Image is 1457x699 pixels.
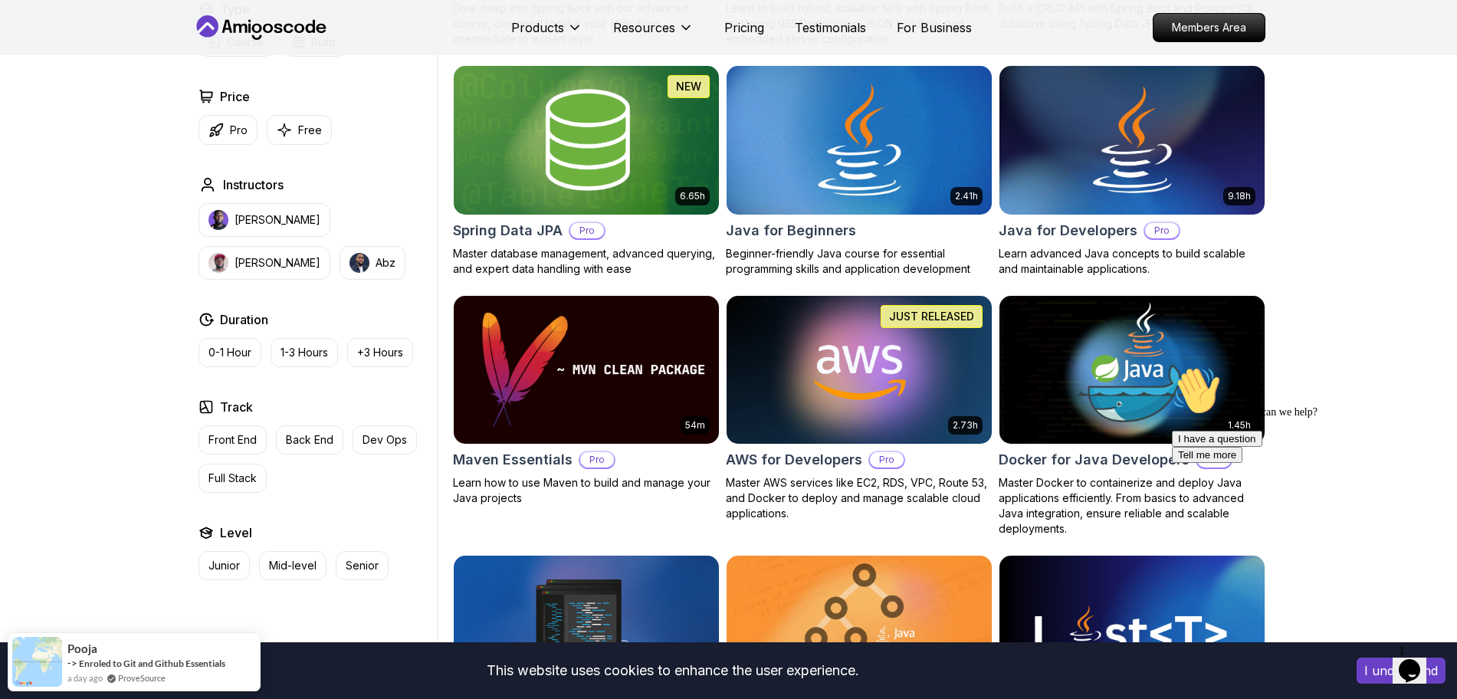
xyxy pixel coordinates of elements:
[235,255,320,271] p: [PERSON_NAME]
[511,18,564,37] p: Products
[1393,638,1442,684] iframe: chat widget
[67,642,97,655] span: Pooja
[1228,190,1251,202] p: 9.18h
[267,115,332,145] button: Free
[6,87,77,103] button: Tell me more
[453,220,563,241] h2: Spring Data JPA
[726,449,862,471] h2: AWS for Developers
[999,449,1190,471] h2: Docker for Java Developers
[511,18,582,49] button: Products
[298,123,322,138] p: Free
[720,62,998,218] img: Java for Beginners card
[230,123,248,138] p: Pro
[613,18,675,37] p: Resources
[726,295,993,522] a: AWS for Developers card2.73hJUST RELEASEDAWS for DevelopersProMaster AWS services like EC2, RDS, ...
[6,71,97,87] button: I have a question
[199,246,330,280] button: instructor img[PERSON_NAME]
[870,452,904,468] p: Pro
[199,115,258,145] button: Pro
[281,345,328,360] p: 1-3 Hours
[727,296,992,445] img: AWS for Developers card
[199,425,267,455] button: Front End
[199,338,261,367] button: 0-1 Hour
[1357,658,1446,684] button: Accept cookies
[357,345,403,360] p: +3 Hours
[580,452,614,468] p: Pro
[208,432,257,448] p: Front End
[726,246,993,277] p: Beginner-friendly Java course for essential programming skills and application development
[220,523,252,542] h2: Level
[208,210,228,230] img: instructor img
[376,255,395,271] p: Abz
[6,6,282,103] div: 👋Hi! How can we help?I have a questionTell me more
[363,432,407,448] p: Dev Ops
[795,18,866,37] a: Testimonials
[676,79,701,94] p: NEW
[235,212,320,228] p: [PERSON_NAME]
[724,18,764,37] a: Pricing
[347,338,413,367] button: +3 Hours
[897,18,972,37] a: For Business
[208,345,251,360] p: 0-1 Hour
[454,66,719,215] img: Spring Data JPA card
[346,558,379,573] p: Senior
[999,66,1265,215] img: Java for Developers card
[726,65,993,277] a: Java for Beginners card2.41hJava for BeginnersBeginner-friendly Java course for essential program...
[889,309,974,324] p: JUST RELEASED
[220,310,268,329] h2: Duration
[999,65,1265,277] a: Java for Developers card9.18hJava for DevelopersProLearn advanced Java concepts to build scalable...
[118,671,166,684] a: ProveSource
[6,46,152,57] span: Hi! How can we help?
[570,223,604,238] p: Pro
[613,18,694,49] button: Resources
[1145,223,1179,238] p: Pro
[276,425,343,455] button: Back End
[79,658,225,669] a: Enroled to Git and Github Essentials
[453,65,720,277] a: Spring Data JPA card6.65hNEWSpring Data JPAProMaster database management, advanced querying, and ...
[726,475,993,521] p: Master AWS services like EC2, RDS, VPC, Route 53, and Docker to deploy and manage scalable cloud ...
[955,190,978,202] p: 2.41h
[208,471,257,486] p: Full Stack
[208,558,240,573] p: Junior
[453,295,720,507] a: Maven Essentials card54mMaven EssentialsProLearn how to use Maven to build and manage your Java p...
[67,671,103,684] span: a day ago
[11,654,1334,688] div: This website uses cookies to enhance the user experience.
[67,657,77,669] span: ->
[286,432,333,448] p: Back End
[453,246,720,277] p: Master database management, advanced querying, and expert data handling with ease
[453,449,573,471] h2: Maven Essentials
[259,551,327,580] button: Mid-level
[199,551,250,580] button: Junior
[336,551,389,580] button: Senior
[999,220,1137,241] h2: Java for Developers
[208,253,228,273] img: instructor img
[999,296,1265,445] img: Docker for Java Developers card
[999,295,1265,537] a: Docker for Java Developers card1.45hDocker for Java DevelopersProMaster Docker to containerize an...
[999,475,1265,537] p: Master Docker to containerize and deploy Java applications efficiently. From basics to advanced J...
[726,220,856,241] h2: Java for Beginners
[199,464,267,493] button: Full Stack
[349,253,369,273] img: instructor img
[220,398,253,416] h2: Track
[353,425,417,455] button: Dev Ops
[199,203,330,237] button: instructor img[PERSON_NAME]
[269,558,317,573] p: Mid-level
[223,176,284,194] h2: Instructors
[271,338,338,367] button: 1-3 Hours
[1153,13,1265,42] a: Members Area
[220,87,250,106] h2: Price
[1166,360,1442,630] iframe: chat widget
[685,419,705,432] p: 54m
[999,246,1265,277] p: Learn advanced Java concepts to build scalable and maintainable applications.
[1153,14,1265,41] p: Members Area
[340,246,405,280] button: instructor imgAbz
[6,6,55,55] img: :wave:
[953,419,978,432] p: 2.73h
[453,475,720,506] p: Learn how to use Maven to build and manage your Java projects
[680,190,705,202] p: 6.65h
[454,296,719,445] img: Maven Essentials card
